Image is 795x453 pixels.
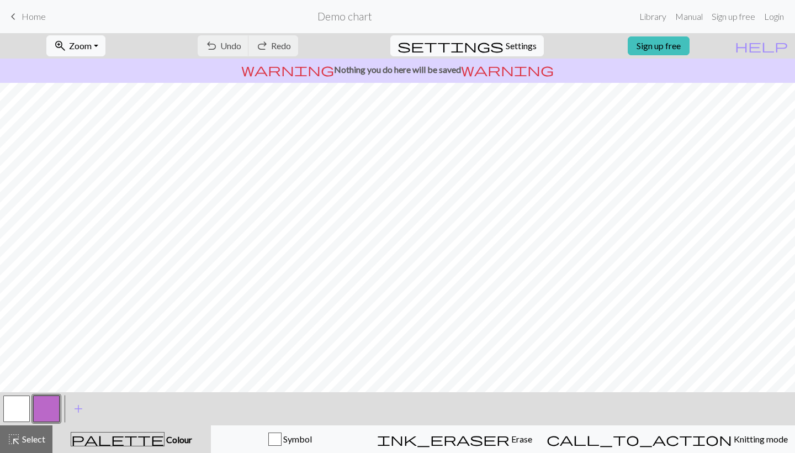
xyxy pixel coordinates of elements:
span: highlight_alt [7,431,20,447]
span: Colour [165,434,192,445]
span: Symbol [282,434,312,444]
a: Home [7,7,46,26]
p: Nothing you do here will be saved [4,63,791,76]
span: settings [397,38,504,54]
button: Erase [370,425,539,453]
a: Library [635,6,671,28]
a: Sign up free [628,36,690,55]
a: Sign up free [707,6,760,28]
span: Zoom [69,40,92,51]
button: Symbol [211,425,370,453]
span: Home [22,11,46,22]
i: Settings [397,39,504,52]
span: Settings [506,39,537,52]
span: zoom_in [54,38,67,54]
span: ink_eraser [377,431,510,447]
span: call_to_action [547,431,732,447]
span: add [72,401,85,417]
span: Select [20,434,45,444]
button: Knitting mode [539,425,795,453]
span: Erase [510,434,532,444]
a: Login [760,6,788,28]
span: palette [71,431,164,447]
button: SettingsSettings [390,35,544,56]
span: warning [461,62,554,77]
button: Colour [52,425,211,453]
span: keyboard_arrow_left [7,9,20,24]
button: Zoom [46,35,105,56]
span: Knitting mode [732,434,788,444]
span: help [735,38,788,54]
a: Manual [671,6,707,28]
span: warning [241,62,334,77]
h2: Demo chart [317,10,372,23]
